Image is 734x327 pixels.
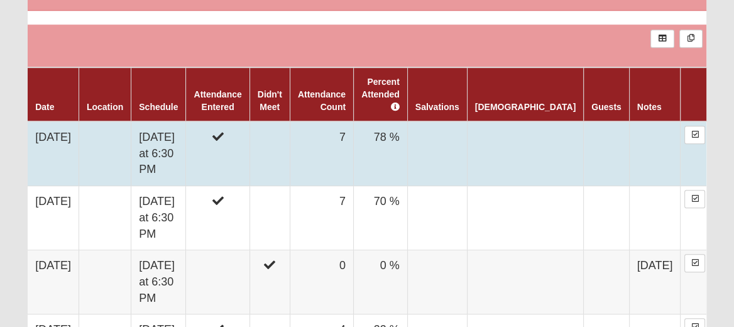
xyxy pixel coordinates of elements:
th: [DEMOGRAPHIC_DATA] [467,67,583,121]
td: 7 [290,186,353,250]
a: Attendance Entered [194,89,241,112]
a: Merge Records into Merge Template [679,30,703,48]
td: [DATE] [28,186,79,250]
th: Guests [584,67,629,121]
td: [DATE] at 6:30 PM [131,121,186,186]
a: Notes [637,102,662,112]
a: Didn't Meet [258,89,282,112]
a: Enter Attendance [684,190,705,208]
td: 0 [290,250,353,314]
a: Export to Excel [650,30,674,48]
td: 7 [290,121,353,186]
td: [DATE] [28,121,79,186]
a: Percent Attended [361,77,400,112]
a: Attendance Count [298,89,346,112]
a: Schedule [139,102,178,112]
th: Salvations [407,67,467,121]
a: Enter Attendance [684,254,705,272]
td: [DATE] at 6:30 PM [131,186,186,250]
td: 0 % [354,250,408,314]
td: [DATE] [629,250,681,314]
a: Date [35,102,54,112]
a: Location [87,102,123,112]
td: 70 % [354,186,408,250]
a: Enter Attendance [684,126,705,144]
td: 78 % [354,121,408,186]
td: [DATE] at 6:30 PM [131,250,186,314]
td: [DATE] [28,250,79,314]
